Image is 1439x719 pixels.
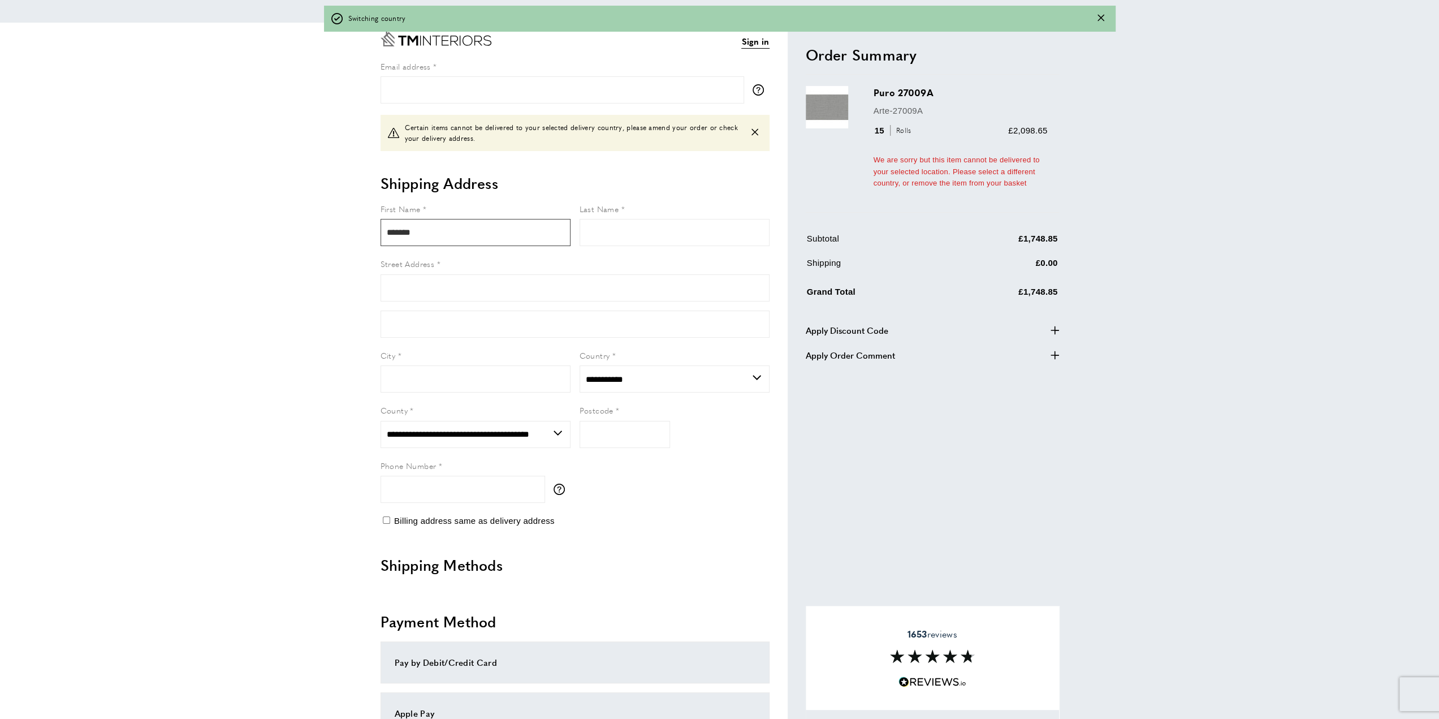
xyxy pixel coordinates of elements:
strong: 1653 [907,627,927,640]
h2: Order Summary [806,45,1059,65]
span: Last Name [580,203,619,214]
span: Postcode [580,404,613,416]
td: Shipping [807,256,945,278]
h2: Shipping Methods [381,555,770,575]
div: We are sorry but this item cannot be delivered to your selected location. Please select a differe... [874,154,1048,190]
span: County [381,404,408,416]
span: Rolls [890,125,914,136]
span: Apply Discount Code [806,324,888,337]
h3: Puro 27009A [874,86,1048,99]
img: Reviews.io 5 stars [898,677,966,687]
h2: Shipping Address [381,173,770,193]
img: Reviews section [890,649,975,663]
span: First Name [381,203,421,214]
p: Arte-27009A [874,104,1048,118]
td: £0.00 [947,256,1058,278]
a: Sign in [741,35,769,49]
span: Street Address [381,258,435,269]
img: Puro 27009A [806,86,848,128]
input: Billing address same as delivery address [383,516,390,524]
h2: Payment Method [381,612,770,632]
div: off [324,6,1116,32]
button: More information [554,484,571,495]
div: 15 [874,124,915,137]
span: reviews [907,628,957,640]
td: £1,748.85 [947,283,1058,307]
td: Subtotal [807,232,945,254]
span: Apply Order Comment [806,348,895,362]
td: £1,748.85 [947,232,1058,254]
span: £2,098.65 [1008,126,1047,135]
span: Certain items cannot be delivered to your selected delivery country, please amend your order or c... [405,122,741,144]
button: More information [753,84,770,96]
span: Switching country [348,13,406,24]
span: Country [580,350,610,361]
span: Email address [381,61,431,72]
span: Phone Number [381,460,437,471]
div: Close message [1097,13,1104,24]
div: Pay by Debit/Credit Card [395,656,755,669]
span: City [381,350,396,361]
td: Grand Total [807,283,945,307]
span: Billing address same as delivery address [394,516,555,526]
